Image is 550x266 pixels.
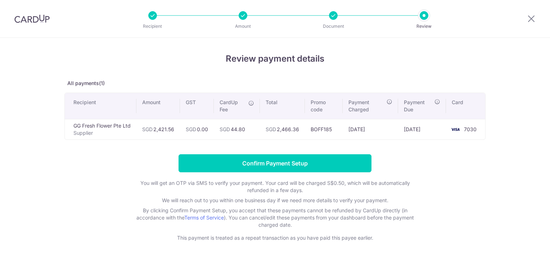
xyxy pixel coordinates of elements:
td: [DATE] [398,119,446,139]
p: Document [307,23,360,30]
td: 0.00 [180,119,214,139]
td: [DATE] [343,119,398,139]
th: Card [446,93,485,119]
p: All payments(1) [64,80,486,87]
h4: Review payment details [64,52,486,65]
td: 44.80 [214,119,260,139]
th: Recipient [65,93,136,119]
a: Terms of Service [184,214,224,221]
td: BOFF185 [305,119,343,139]
img: <span class="translation_missing" title="translation missing: en.account_steps.new_confirm_form.b... [448,125,463,134]
img: CardUp [14,14,50,23]
p: Amount [216,23,270,30]
span: CardUp Fee [220,99,245,113]
input: Confirm Payment Setup [179,154,371,172]
th: GST [180,93,214,119]
span: Payment Charged [348,99,384,113]
th: Amount [136,93,180,119]
span: SGD [186,126,196,132]
th: Promo code [305,93,343,119]
td: 2,421.56 [136,119,180,139]
p: Review [397,23,451,30]
p: Supplier [73,129,131,137]
th: Total [260,93,305,119]
p: You will get an OTP via SMS to verify your payment. Your card will be charged S$0.50, which will ... [131,179,419,194]
span: Payment Due [404,99,432,113]
iframe: Opens a widget where you can find more information [504,244,543,262]
p: We will reach out to you within one business day if we need more details to verify your payment. [131,197,419,204]
p: This payment is treated as a repeat transaction as you have paid this payee earlier. [131,234,419,241]
span: SGD [142,126,153,132]
p: Recipient [126,23,179,30]
span: SGD [220,126,230,132]
td: GG Fresh Flower Pte Ltd [65,119,136,139]
td: 2,466.36 [260,119,305,139]
span: SGD [266,126,276,132]
span: 7030 [464,126,477,132]
p: By clicking Confirm Payment Setup, you accept that these payments cannot be refunded by CardUp di... [131,207,419,229]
